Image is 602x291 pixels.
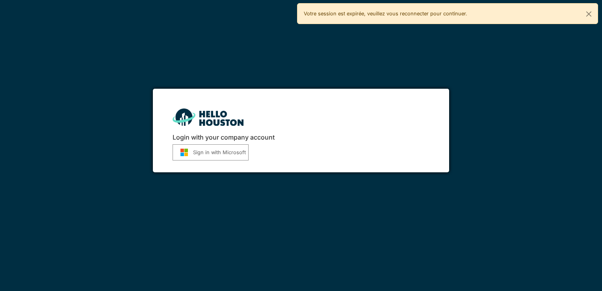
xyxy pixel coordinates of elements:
button: Sign in with Microsoft [173,144,249,160]
button: Close [580,4,598,24]
h6: Login with your company account [173,134,429,141]
div: Votre session est expirée, veuillez vous reconnecter pour continuer. [297,3,598,24]
img: MS-SymbolLockup-P_kNf4n3.svg [175,148,193,157]
img: HH_line-BYnF2_Hg.png [173,108,243,125]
